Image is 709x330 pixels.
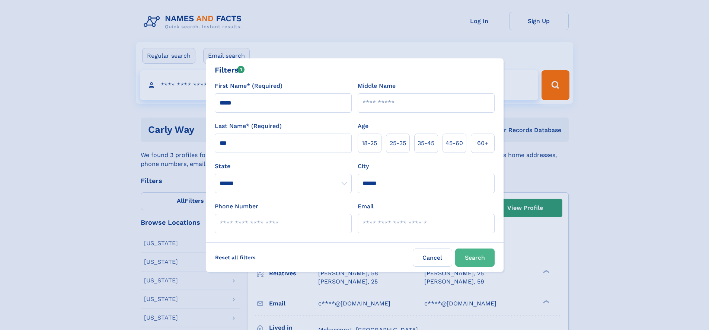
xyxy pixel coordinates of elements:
[358,122,368,131] label: Age
[358,81,396,90] label: Middle Name
[477,139,488,148] span: 60+
[390,139,406,148] span: 25‑35
[210,249,261,266] label: Reset all filters
[215,122,282,131] label: Last Name* (Required)
[215,81,282,90] label: First Name* (Required)
[358,162,369,171] label: City
[215,202,258,211] label: Phone Number
[455,249,495,267] button: Search
[418,139,434,148] span: 35‑45
[358,202,374,211] label: Email
[413,249,452,267] label: Cancel
[445,139,463,148] span: 45‑60
[215,64,245,76] div: Filters
[362,139,377,148] span: 18‑25
[215,162,352,171] label: State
